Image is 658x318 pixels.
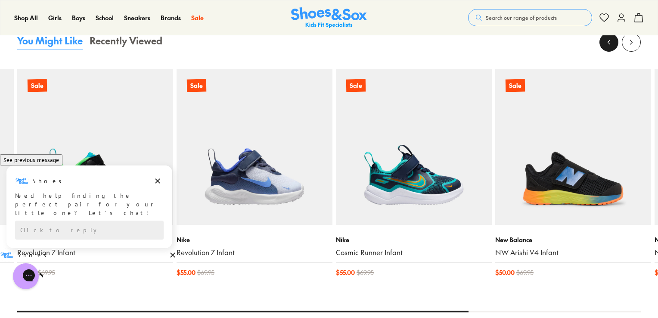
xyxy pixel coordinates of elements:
[291,7,367,28] a: Shoes & Sox
[495,268,515,277] span: $ 50.00
[197,268,214,277] span: $ 69.95
[468,9,592,26] button: Search our range of products
[495,248,651,257] a: NW Arishi V4 Infant
[336,235,492,244] p: Nike
[3,3,59,11] span: See previous message
[96,13,114,22] a: School
[48,13,62,22] a: Girls
[191,13,204,22] a: Sale
[9,260,43,292] iframe: Gorgias live chat messenger
[495,235,651,244] p: New Balance
[177,268,196,277] span: $ 55.00
[72,13,85,22] a: Boys
[516,268,534,277] span: $ 69.95
[336,268,355,277] span: $ 55.00
[15,21,29,35] img: Shoes logo
[291,7,367,28] img: SNS_Logo_Responsive.svg
[187,79,206,92] p: Sale
[90,34,162,50] button: Recently Viewed
[6,12,172,95] div: Campaign message
[32,24,66,32] h3: Shoes
[14,13,38,22] a: Shop All
[15,68,164,87] div: Reply to the campaigns
[17,69,173,225] a: Sale
[17,98,51,106] h3: Shoes
[124,13,150,22] a: Sneakers
[486,14,557,22] span: Search our range of products
[336,248,492,257] a: Cosmic Runner Infant
[38,268,55,277] span: $ 69.95
[17,34,83,50] button: You Might Like
[6,21,172,64] div: Message from Shoes. Need help finding the perfect pair for your little one? Let’s chat!
[152,22,164,34] button: Dismiss campaign
[177,235,332,244] p: Nike
[161,13,181,22] a: Brands
[357,268,374,277] span: $ 69.95
[28,79,47,92] p: Sale
[346,79,366,92] p: Sale
[15,38,164,64] div: Need help finding the perfect pair for your little one? Let’s chat!
[167,96,179,108] button: Dismiss campaign
[177,248,332,257] a: Revolution 7 Infant
[506,79,525,92] p: Sale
